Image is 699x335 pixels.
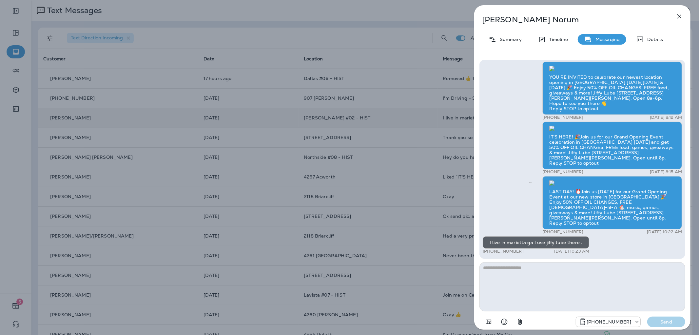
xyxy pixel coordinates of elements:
[542,122,682,170] div: IT'S HERE! 🎉Join us for our Grand Opening Event celebration in [GEOGRAPHIC_DATA] [DATE] and get 5...
[542,115,583,120] p: [PHONE_NUMBER]
[587,319,631,325] p: [PHONE_NUMBER]
[650,169,682,175] p: [DATE] 8:15 AM
[542,169,583,175] p: [PHONE_NUMBER]
[549,66,554,71] img: twilio-download
[483,249,524,254] p: [PHONE_NUMBER]
[647,229,682,235] p: [DATE] 10:22 AM
[482,15,661,24] p: [PERSON_NAME] Norum
[483,236,589,249] div: I live in marietta ga I use jiffy lube there .
[542,229,583,235] p: [PHONE_NUMBER]
[644,37,663,42] p: Details
[576,318,640,326] div: +1 (470) 480-0229
[542,176,682,229] div: LAST DAY! ⏰Join us [DATE] for our Grand Opening Event at our new store in [GEOGRAPHIC_DATA] 🎉 Enj...
[549,180,554,186] img: twilio-download
[546,37,568,42] p: Timeline
[482,315,495,328] button: Add in a premade template
[542,62,682,115] div: YOU'RE INVITED to celebrate our newest location opening in [GEOGRAPHIC_DATA] [DATE][DATE] & [DATE...
[549,126,554,131] img: twilio-download
[554,249,589,254] p: [DATE] 10:23 AM
[529,179,533,185] span: Sent
[592,37,620,42] p: Messaging
[498,315,511,328] button: Select an emoji
[496,37,522,42] p: Summary
[650,115,682,120] p: [DATE] 8:12 AM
